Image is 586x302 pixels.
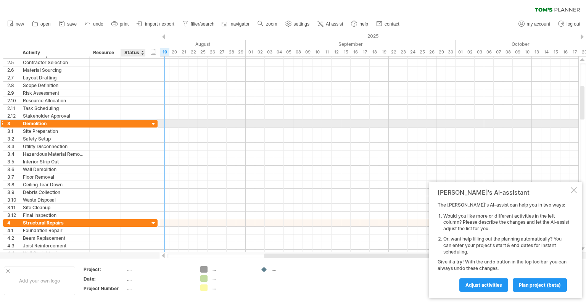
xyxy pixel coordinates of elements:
[246,48,255,56] div: Monday, 1 September 2025
[494,48,503,56] div: Tuesday, 7 October 2025
[23,120,85,127] div: Demolition
[246,40,456,48] div: September 2025
[23,234,85,242] div: Beam Replacement
[332,48,341,56] div: Friday, 12 September 2025
[135,19,177,29] a: import / export
[23,59,85,66] div: Contractor Selection
[231,21,250,27] span: navigator
[23,250,85,257] div: Wall Straightening
[23,143,85,150] div: Utility Disconnection
[221,19,252,29] a: navigator
[23,89,85,97] div: Risk Assessment
[438,189,569,196] div: [PERSON_NAME]'s AI-assistant
[475,48,484,56] div: Friday, 3 October 2025
[517,19,552,29] a: my account
[57,19,79,29] a: save
[7,74,19,81] div: 2.7
[23,112,85,120] div: Stakeholder Approval
[316,19,345,29] a: AI assist
[145,21,174,27] span: import / export
[211,275,253,282] div: ....
[127,285,191,292] div: ....
[7,242,19,249] div: 4.3
[23,219,85,226] div: Structural Repairs
[417,48,427,56] div: Thursday, 25 September 2025
[84,266,126,273] div: Project:
[23,189,85,196] div: Debris Collection
[484,48,494,56] div: Monday, 6 October 2025
[7,112,19,120] div: 2.12
[7,227,19,234] div: 4.1
[23,196,85,203] div: Waste Disposal
[556,19,583,29] a: log out
[23,204,85,211] div: Site Cleanup
[359,21,368,27] span: help
[541,48,551,56] div: Tuesday, 14 October 2025
[389,48,398,56] div: Monday, 22 September 2025
[30,19,53,29] a: open
[127,276,191,282] div: ....
[322,48,332,56] div: Thursday, 11 September 2025
[7,234,19,242] div: 4.2
[7,204,19,211] div: 3.11
[513,48,522,56] div: Thursday, 9 October 2025
[7,219,19,226] div: 4
[560,48,570,56] div: Thursday, 16 October 2025
[443,236,569,255] li: Or, want help filling out the planning automatically? You can enter your project's start & end da...
[465,282,502,288] span: Adjust activities
[7,89,19,97] div: 2.9
[351,48,360,56] div: Tuesday, 16 September 2025
[7,105,19,112] div: 2.11
[23,97,85,104] div: Resource Allocation
[23,158,85,165] div: Interior Strip Out
[370,48,379,56] div: Thursday, 18 September 2025
[7,166,19,173] div: 3.6
[360,48,370,56] div: Wednesday, 17 September 2025
[7,158,19,165] div: 3.5
[191,21,214,27] span: filter/search
[109,19,131,29] a: print
[379,48,389,56] div: Friday, 19 September 2025
[7,135,19,142] div: 3.2
[7,66,19,74] div: 2.6
[188,48,198,56] div: Friday, 22 August 2025
[169,48,179,56] div: Wednesday, 20 August 2025
[84,276,126,282] div: Date:
[551,48,560,56] div: Wednesday, 15 October 2025
[294,21,309,27] span: settings
[40,21,51,27] span: open
[283,19,312,29] a: settings
[7,181,19,188] div: 3.8
[180,19,217,29] a: filter/search
[23,49,85,57] div: Activity
[503,48,513,56] div: Wednesday, 8 October 2025
[124,49,141,57] div: Status
[16,21,24,27] span: new
[284,48,293,56] div: Friday, 5 September 2025
[274,48,284,56] div: Thursday, 4 September 2025
[23,212,85,219] div: Final Inspection
[385,21,399,27] span: contact
[456,48,465,56] div: Wednesday, 1 October 2025
[427,48,436,56] div: Friday, 26 September 2025
[211,284,253,291] div: ....
[127,266,191,273] div: ....
[23,74,85,81] div: Layout Drafting
[23,227,85,234] div: Foundation Repair
[522,48,532,56] div: Friday, 10 October 2025
[23,150,85,158] div: Hazardous Material Removal
[443,213,569,232] li: Would you like more or different activities in the left column? Please describe the changes and l...
[198,48,208,56] div: Monday, 25 August 2025
[266,21,277,27] span: zoom
[374,19,402,29] a: contact
[93,21,103,27] span: undo
[217,48,227,56] div: Wednesday, 27 August 2025
[570,48,580,56] div: Friday, 17 October 2025
[446,48,456,56] div: Tuesday, 30 September 2025
[465,48,475,56] div: Thursday, 2 October 2025
[7,150,19,158] div: 3.4
[7,196,19,203] div: 3.10
[23,82,85,89] div: Scope Definition
[408,48,417,56] div: Wednesday, 24 September 2025
[459,278,508,292] a: Adjust activities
